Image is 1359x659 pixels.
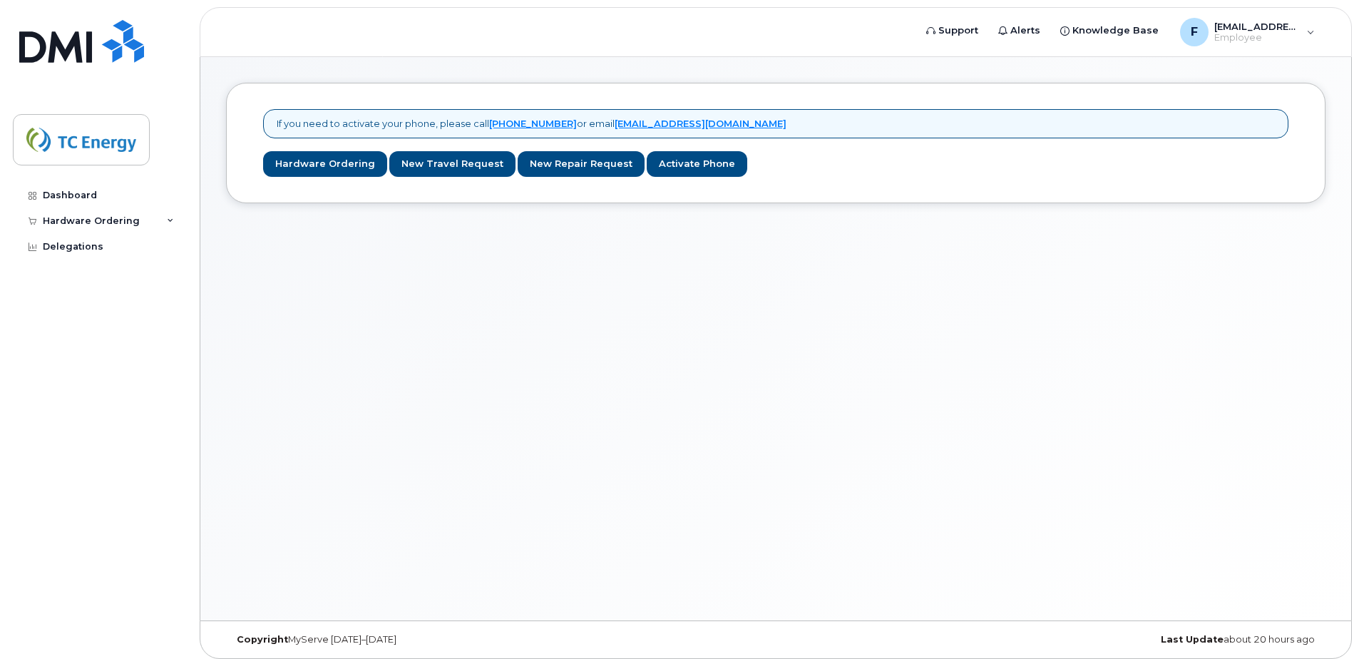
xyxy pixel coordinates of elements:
[277,117,786,131] p: If you need to activate your phone, please call or email
[263,151,387,178] a: Hardware Ordering
[226,634,593,645] div: MyServe [DATE]–[DATE]
[959,634,1325,645] div: about 20 hours ago
[389,151,516,178] a: New Travel Request
[615,118,786,129] a: [EMAIL_ADDRESS][DOMAIN_NAME]
[518,151,645,178] a: New Repair Request
[489,118,577,129] a: [PHONE_NUMBER]
[647,151,747,178] a: Activate Phone
[237,634,288,645] strong: Copyright
[1161,634,1224,645] strong: Last Update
